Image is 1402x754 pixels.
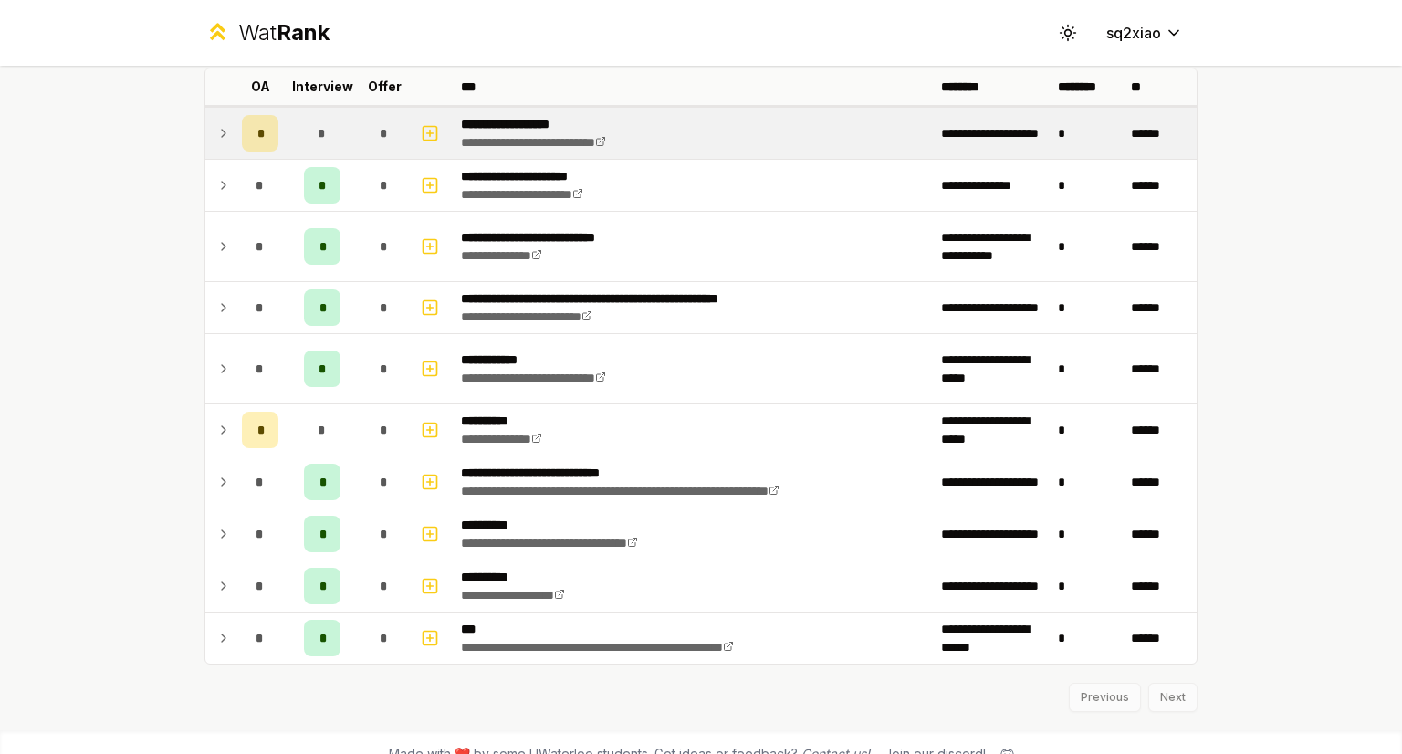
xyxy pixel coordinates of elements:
[1092,16,1198,49] button: sq2xiao
[251,78,270,96] p: OA
[368,78,402,96] p: Offer
[1106,22,1161,44] span: sq2xiao
[238,18,330,47] div: Wat
[277,19,330,46] span: Rank
[292,78,353,96] p: Interview
[204,18,330,47] a: WatRank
